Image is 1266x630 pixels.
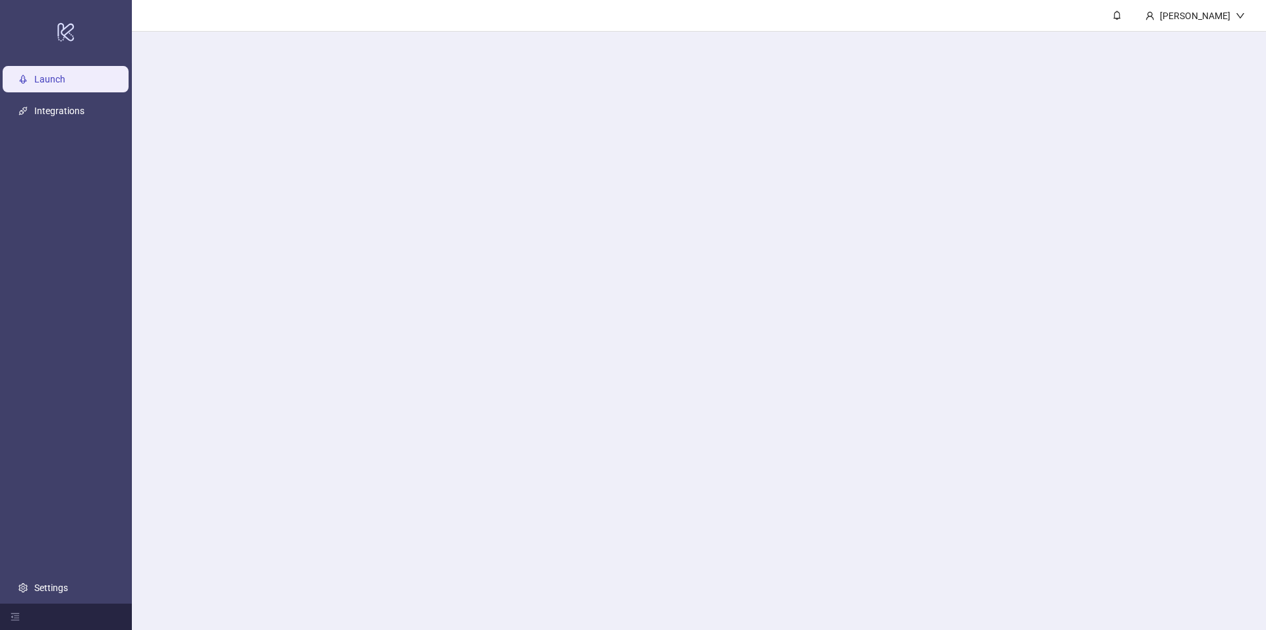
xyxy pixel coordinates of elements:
[34,74,65,84] a: Launch
[1145,11,1155,20] span: user
[1155,9,1236,23] div: [PERSON_NAME]
[1112,11,1122,20] span: bell
[1236,11,1245,20] span: down
[34,583,68,593] a: Settings
[11,612,20,621] span: menu-fold
[34,106,84,116] a: Integrations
